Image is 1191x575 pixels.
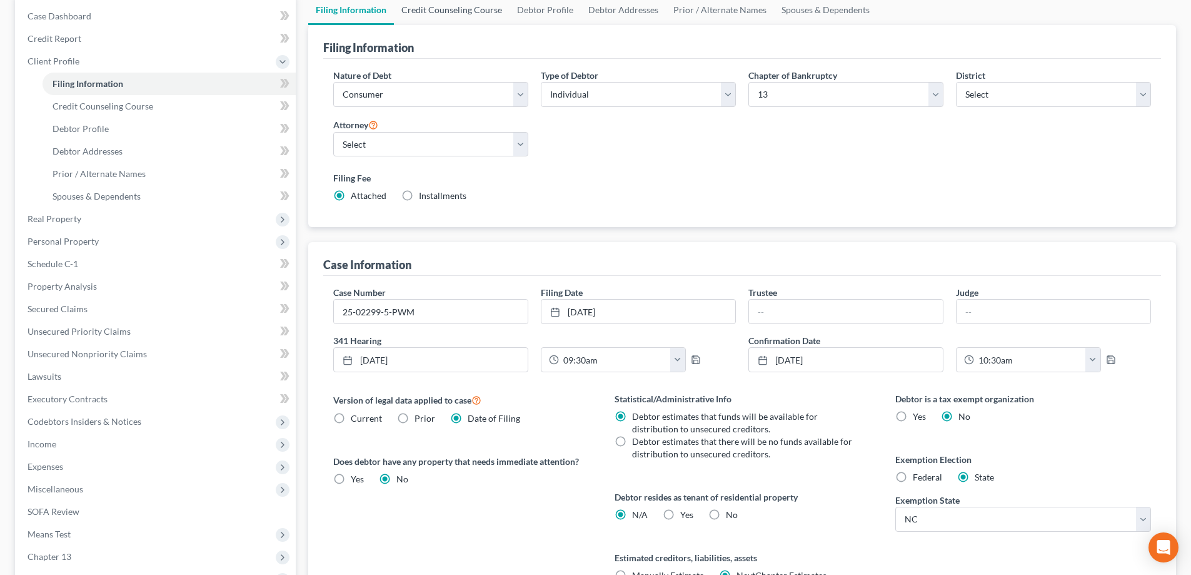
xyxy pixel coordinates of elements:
[18,5,296,28] a: Case Dashboard
[895,453,1151,466] label: Exemption Election
[53,146,123,156] span: Debtor Addresses
[53,168,146,179] span: Prior / Alternate Names
[333,69,391,82] label: Nature of Debt
[323,40,414,55] div: Filing Information
[333,117,378,132] label: Attorney
[323,257,411,272] div: Case Information
[18,275,296,298] a: Property Analysis
[351,413,382,424] span: Current
[43,118,296,140] a: Debtor Profile
[975,472,994,482] span: State
[18,298,296,320] a: Secured Claims
[748,69,837,82] label: Chapter of Bankruptcy
[632,509,648,520] span: N/A
[28,281,97,292] span: Property Analysis
[43,73,296,95] a: Filing Information
[28,349,147,359] span: Unsecured Nonpriority Claims
[749,348,943,372] a: [DATE]
[18,365,296,388] a: Lawsuits
[28,326,131,337] span: Unsecured Priority Claims
[632,411,818,434] span: Debtor estimates that funds will be available for distribution to unsecured creditors.
[28,394,108,404] span: Executory Contracts
[333,455,589,468] label: Does debtor have any property that needs immediate attention?
[28,236,99,247] span: Personal Property
[43,185,296,208] a: Spouses & Dependents
[28,371,61,382] span: Lawsuits
[333,171,1151,185] label: Filing Fee
[53,101,153,111] span: Credit Counseling Course
[974,348,1086,372] input: -- : --
[956,69,985,82] label: District
[43,163,296,185] a: Prior / Alternate Names
[334,300,528,323] input: Enter case number...
[895,494,960,507] label: Exemption State
[43,95,296,118] a: Credit Counseling Course
[18,320,296,343] a: Unsecured Priority Claims
[28,484,83,494] span: Miscellaneous
[333,392,589,407] label: Version of legal data applied to case
[28,56,79,66] span: Client Profile
[615,491,870,504] label: Debtor resides as tenant of residential property
[541,300,735,323] a: [DATE]
[559,348,671,372] input: -- : --
[680,509,693,520] span: Yes
[28,416,141,427] span: Codebtors Insiders & Notices
[913,472,942,482] span: Federal
[333,286,386,299] label: Case Number
[541,69,598,82] label: Type of Debtor
[334,348,528,372] a: [DATE]
[351,474,364,484] span: Yes
[28,213,81,224] span: Real Property
[748,286,777,299] label: Trustee
[749,300,943,323] input: --
[396,474,408,484] span: No
[28,11,91,21] span: Case Dashboard
[615,551,870,564] label: Estimated creditors, liabilities, assets
[53,191,141,201] span: Spouses & Dependents
[28,529,71,539] span: Means Test
[28,461,63,472] span: Expenses
[43,140,296,163] a: Debtor Addresses
[18,343,296,365] a: Unsecured Nonpriority Claims
[541,286,583,299] label: Filing Date
[53,78,123,89] span: Filing Information
[28,439,56,449] span: Income
[913,411,926,422] span: Yes
[18,28,296,50] a: Credit Report
[415,413,435,424] span: Prior
[351,190,386,201] span: Attached
[419,190,466,201] span: Installments
[28,551,71,562] span: Chapter 13
[468,413,520,424] span: Date of Filing
[18,253,296,275] a: Schedule C-1
[28,303,88,314] span: Secured Claims
[18,501,296,523] a: SOFA Review
[957,300,1150,323] input: --
[895,392,1151,405] label: Debtor is a tax exempt organization
[742,334,1157,347] label: Confirmation Date
[28,33,81,44] span: Credit Report
[958,411,970,422] span: No
[615,392,870,405] label: Statistical/Administrative Info
[956,286,978,299] label: Judge
[327,334,742,347] label: 341 Hearing
[1148,532,1178,562] div: Open Intercom Messenger
[632,436,852,459] span: Debtor estimates that there will be no funds available for distribution to unsecured creditors.
[18,388,296,410] a: Executory Contracts
[53,123,109,134] span: Debtor Profile
[726,509,738,520] span: No
[28,506,79,517] span: SOFA Review
[28,258,78,269] span: Schedule C-1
